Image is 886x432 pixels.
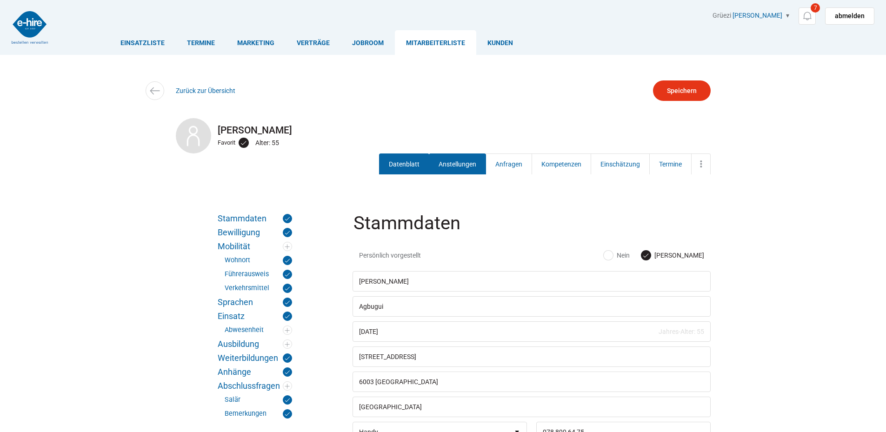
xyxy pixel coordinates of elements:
input: Strasse / CO. Adresse [353,346,711,367]
a: Kunden [476,30,524,55]
a: Termine [176,30,226,55]
span: Persönlich vorgestellt [359,251,473,260]
input: Vorname [353,271,711,292]
a: Abschlussfragen [218,381,292,391]
input: Speichern [653,80,711,101]
a: Bewilligung [218,228,292,237]
a: Salär [225,395,292,405]
h2: [PERSON_NAME] [176,125,711,136]
div: Grüezi [713,12,874,25]
input: Nachname [353,296,711,317]
a: Kompetenzen [532,153,591,174]
a: Jobroom [341,30,395,55]
a: Marketing [226,30,286,55]
a: Anstellungen [429,153,486,174]
a: Mitarbeiterliste [395,30,476,55]
img: icon-notification.svg [801,10,813,22]
a: abmelden [825,7,874,25]
legend: Stammdaten [353,214,713,244]
a: Anhänge [218,367,292,377]
a: Termine [649,153,692,174]
a: Weiterbildungen [218,353,292,363]
a: Anfragen [486,153,532,174]
a: Einschätzung [591,153,650,174]
a: Stammdaten [218,214,292,223]
label: Nein [604,251,630,260]
a: Abwesenheit [225,326,292,335]
a: Einsatzliste [109,30,176,55]
a: Sprachen [218,298,292,307]
a: Wohnort [225,256,292,265]
div: Alter: 55 [255,137,281,149]
a: Führerausweis [225,270,292,279]
input: Land [353,397,711,417]
label: [PERSON_NAME] [641,251,704,260]
a: Datenblatt [379,153,429,174]
a: Mobilität [218,242,292,251]
a: Verträge [286,30,341,55]
input: Geburtsdatum [353,321,711,342]
a: Verkehrsmittel [225,284,292,293]
img: logo2.png [12,11,48,44]
a: Bemerkungen [225,409,292,419]
a: Ausbildung [218,339,292,349]
img: icon-arrow-left.svg [148,84,161,98]
a: 7 [799,7,816,25]
a: [PERSON_NAME] [733,12,782,19]
span: 7 [811,3,820,13]
input: PLZ/Ort [353,372,711,392]
a: Einsatz [218,312,292,321]
a: Zurück zur Übersicht [176,87,235,94]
